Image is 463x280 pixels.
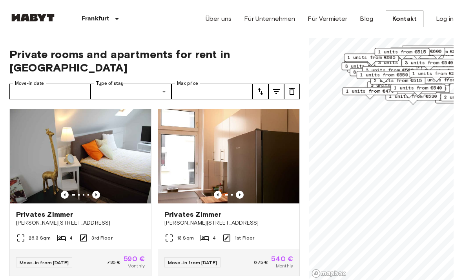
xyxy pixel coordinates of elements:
span: 4 [69,234,73,242]
button: tune [284,84,300,99]
span: 1 units from €550 [360,71,408,79]
div: Map marker [395,85,450,97]
span: 2 units from €515 [374,77,422,84]
div: Map marker [401,59,456,71]
span: 675 € [254,259,268,266]
div: Map marker [342,62,397,75]
a: Marketing picture of unit DE-04-034-001-01HFPrevious imagePrevious imagePrivates Zimmer[PERSON_NA... [158,109,300,276]
label: Type of stay [96,80,124,87]
span: 4 [213,234,216,242]
button: Previous image [236,191,244,199]
span: Monthly [276,262,293,269]
div: Map marker [357,71,412,83]
div: Map marker [344,55,399,67]
span: 3 units from €560 [366,67,414,74]
button: Previous image [92,191,100,199]
button: Previous image [61,191,69,199]
img: Marketing picture of unit DE-04-007-001-04HF [10,109,151,203]
a: Mapbox logo [312,269,346,278]
a: Für Vermieter [308,14,347,24]
a: Blog [360,14,373,24]
div: Map marker [390,84,445,96]
div: Map marker [362,66,417,79]
span: 1 units from €540 [399,86,447,93]
button: tune [253,84,268,99]
div: Map marker [390,48,445,60]
span: 13 Sqm [177,234,194,242]
div: Map marker [386,93,441,105]
span: Move-in from [DATE] [168,260,217,265]
span: 3rd Floor [91,234,112,242]
span: 3 units from €530 [345,63,393,70]
div: Map marker [347,65,402,77]
span: [PERSON_NAME][STREET_ADDRESS] [16,219,145,227]
a: Über uns [206,14,231,24]
span: 2 units from €600 [394,48,441,55]
a: Log in [436,14,454,24]
img: Habyt [9,14,57,22]
div: Map marker [381,86,436,98]
span: 8 units from €515 [353,69,401,76]
span: 1 units from €530 [389,93,437,100]
p: Frankfurt [82,14,109,24]
span: 2 units from €550 [385,86,433,93]
span: 3 units from €540 [405,59,453,66]
span: 1 units from €570 [412,70,460,77]
button: Previous image [214,191,222,199]
button: tune [268,84,284,99]
div: Map marker [375,48,430,60]
span: Privates Zimmer [164,210,221,219]
div: Map marker [350,68,405,81]
span: 1 units from €515 [378,48,426,55]
div: Map marker [402,46,457,58]
a: Marketing picture of unit DE-04-007-001-04HFPrevious imagePrevious imagePrivates Zimmer[PERSON_NA... [9,109,151,276]
span: Monthly [128,262,145,269]
span: Privates Zimmer [16,210,73,219]
a: Für Unternehmen [244,14,295,24]
div: Map marker [345,55,400,67]
a: Kontakt [386,11,423,27]
span: 1 units from €685 [348,54,396,61]
span: 26.3 Sqm [29,234,51,242]
span: 2 units from €550 [405,46,453,53]
span: 590 € [124,255,145,262]
span: Move-in from [DATE] [20,260,69,265]
span: 1 units from €540 [394,84,442,92]
div: Map marker [344,53,399,66]
span: Private rooms and apartments for rent in [GEOGRAPHIC_DATA] [9,48,300,74]
span: 540 € [271,255,293,262]
span: 735 € [107,259,120,266]
input: Choose date [9,84,91,99]
label: Move-in date [15,80,44,87]
span: [PERSON_NAME][STREET_ADDRESS] [164,219,293,227]
label: Max price [177,80,198,87]
span: 1 units from €470 [346,88,394,95]
span: 1st Floor [235,234,254,242]
img: Marketing picture of unit DE-04-034-001-01HF [158,109,299,203]
div: Map marker [370,77,425,89]
div: Map marker [343,87,397,99]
